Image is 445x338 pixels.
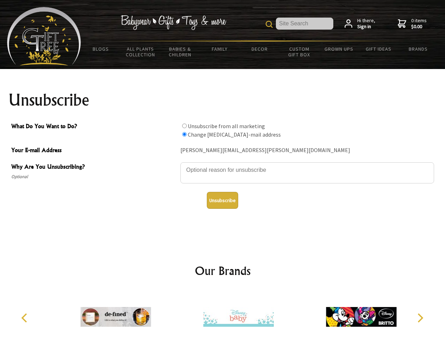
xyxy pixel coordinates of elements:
[279,42,319,62] a: Custom Gift Box
[18,310,33,326] button: Previous
[359,42,398,56] a: Gift Ideas
[200,42,240,56] a: Family
[240,42,279,56] a: Decor
[319,42,359,56] a: Grown Ups
[11,122,177,132] span: What Do You Want to Do?
[120,15,226,30] img: Babywear - Gifts - Toys & more
[11,146,177,156] span: Your E-mail Address
[11,173,177,181] span: Optional
[180,162,434,183] textarea: Why Are You Unsubscribing?
[180,145,434,156] div: [PERSON_NAME][EMAIL_ADDRESS][PERSON_NAME][DOMAIN_NAME]
[207,192,238,209] button: Unsubscribe
[188,123,265,130] label: Unsubscribe from all marketing
[121,42,161,62] a: All Plants Collection
[357,24,375,30] strong: Sign in
[7,7,81,65] img: Babyware - Gifts - Toys and more...
[14,262,431,279] h2: Our Brands
[412,310,428,326] button: Next
[345,18,375,30] a: Hi there,Sign in
[11,162,177,173] span: Why Are You Unsubscribing?
[266,21,273,28] img: product search
[8,92,437,108] h1: Unsubscribe
[182,132,187,137] input: What Do You Want to Do?
[160,42,200,62] a: Babies & Children
[398,18,427,30] a: 0 items$0.00
[411,24,427,30] strong: $0.00
[398,42,438,56] a: Brands
[81,42,121,56] a: BLOGS
[411,17,427,30] span: 0 items
[182,124,187,128] input: What Do You Want to Do?
[357,18,375,30] span: Hi there,
[188,131,281,138] label: Change [MEDICAL_DATA]-mail address
[276,18,333,30] input: Site Search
